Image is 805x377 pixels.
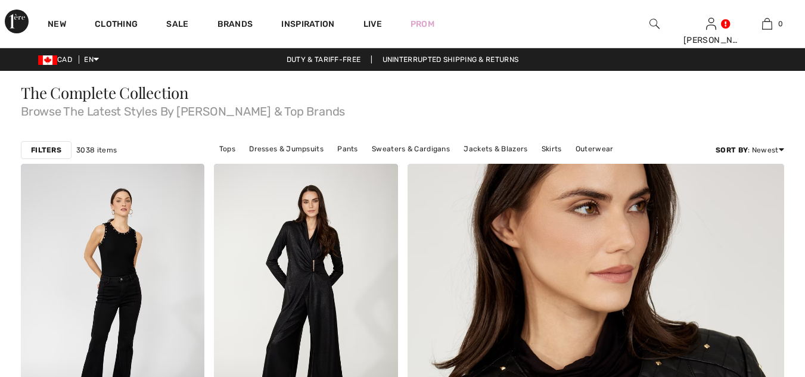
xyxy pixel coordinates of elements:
[778,18,783,29] span: 0
[363,18,382,30] a: Live
[716,145,784,155] div: : Newest
[84,55,99,64] span: EN
[21,101,784,117] span: Browse The Latest Styles By [PERSON_NAME] & Top Brands
[570,141,620,157] a: Outerwear
[411,18,434,30] a: Prom
[31,145,61,155] strong: Filters
[281,19,334,32] span: Inspiration
[38,55,77,64] span: CAD
[21,82,189,103] span: The Complete Collection
[217,19,253,32] a: Brands
[5,10,29,33] img: 1ère Avenue
[649,17,660,31] img: search the website
[76,145,117,155] span: 3038 items
[536,141,568,157] a: Skirts
[706,17,716,31] img: My Info
[95,19,138,32] a: Clothing
[38,55,57,65] img: Canadian Dollar
[762,17,772,31] img: My Bag
[458,141,533,157] a: Jackets & Blazers
[243,141,330,157] a: Dresses & Jumpsuits
[166,19,188,32] a: Sale
[48,19,66,32] a: New
[739,17,795,31] a: 0
[213,141,241,157] a: Tops
[683,34,739,46] div: [PERSON_NAME]
[716,146,748,154] strong: Sort By
[331,141,364,157] a: Pants
[366,141,456,157] a: Sweaters & Cardigans
[706,18,716,29] a: Sign In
